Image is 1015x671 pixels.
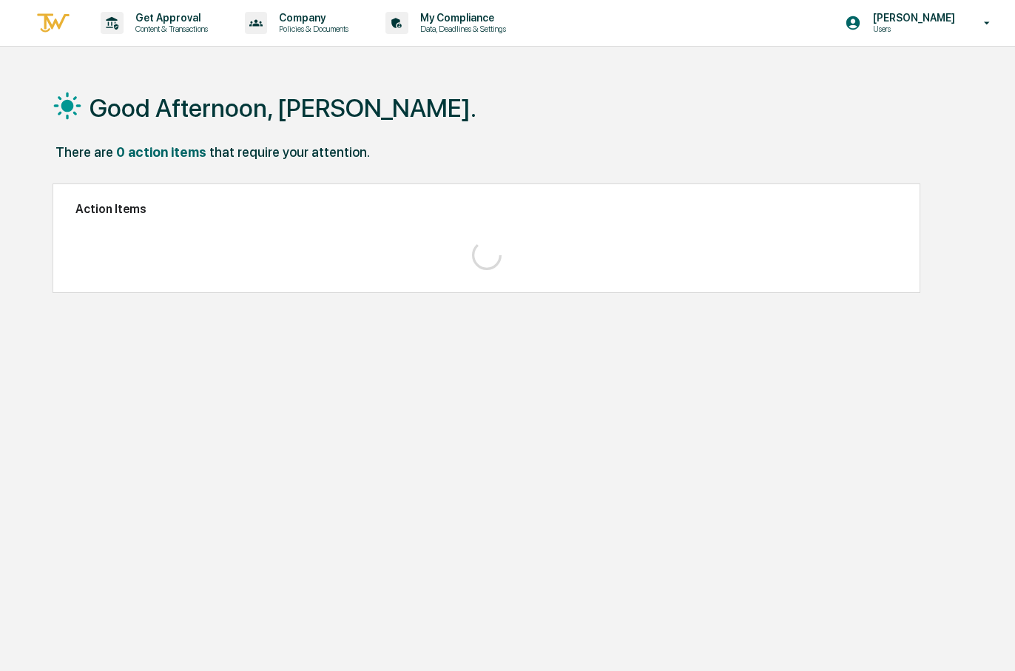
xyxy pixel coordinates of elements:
div: that require your attention. [209,144,370,160]
div: 0 action items [116,144,206,160]
p: [PERSON_NAME] [861,12,962,24]
div: There are [55,144,113,160]
p: Get Approval [124,12,215,24]
h1: Good Afternoon, [PERSON_NAME]. [90,93,476,123]
p: Company [267,12,356,24]
p: Policies & Documents [267,24,356,34]
p: Users [861,24,962,34]
p: Content & Transactions [124,24,215,34]
p: Data, Deadlines & Settings [408,24,513,34]
h2: Action Items [75,202,897,216]
img: logo [36,11,71,36]
p: My Compliance [408,12,513,24]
